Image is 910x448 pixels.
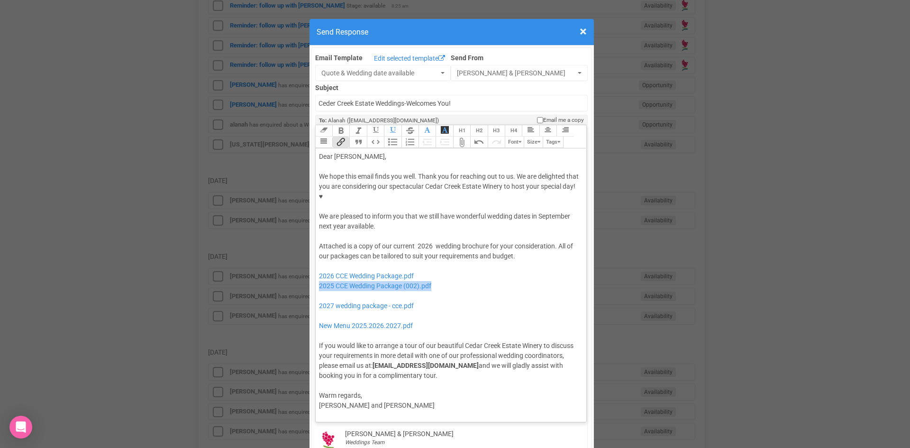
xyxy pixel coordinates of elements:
[470,125,487,137] button: Heading 2
[349,125,366,137] button: Italic
[367,137,384,148] button: Code
[401,125,419,137] button: Strikethrough
[319,117,327,124] strong: To:
[580,24,587,39] span: ×
[345,439,384,446] i: Weddings Team
[419,125,436,137] button: Font Colour
[436,125,453,137] button: Font Background
[524,137,543,148] button: Size
[315,81,588,92] label: Subject
[315,125,332,137] button: Clear Formatting at cursor
[332,137,349,148] button: Link
[315,137,332,148] button: Align Justified
[372,53,447,65] a: Edit selected template
[493,128,500,134] span: H3
[451,51,588,63] label: Send From
[470,137,487,148] button: Undo
[332,125,349,137] button: Bold
[319,272,414,280] a: 2026 CCE Wedding Package.pdf
[384,125,401,137] button: Underline Colour
[319,152,580,162] div: Dear [PERSON_NAME],
[419,137,436,148] button: Decrease Level
[315,53,363,63] label: Email Template
[453,125,470,137] button: Heading 1
[319,302,414,310] a: 2027 wedding package - cce.pdf
[476,128,482,134] span: H2
[401,137,419,148] button: Numbers
[459,128,465,134] span: H1
[317,26,587,38] h4: Send Response
[457,68,576,78] span: [PERSON_NAME] & [PERSON_NAME]
[373,362,479,369] strong: [EMAIL_ADDRESS][DOMAIN_NAME]
[436,137,453,148] button: Increase Level
[319,241,580,381] div: Attached is a copy of our current 2026 wedding brochure for your consideration. All of our packag...
[319,282,431,290] a: 2025 CCE Wedding Package (002).pdf
[453,137,470,148] button: Attach Files
[367,125,384,137] button: Underline
[543,137,563,148] button: Tags
[505,137,524,148] button: Font
[319,172,580,231] div: We hope this email finds you well. Thank you for reaching out to us. We are delighted that you ar...
[488,137,505,148] button: Redo
[384,137,401,148] button: Bullets
[543,116,584,124] span: Email me a copy
[9,416,32,439] div: Open Intercom Messenger
[539,125,556,137] button: Align Center
[321,68,438,78] span: Quote & Wedding date available
[488,125,505,137] button: Heading 3
[349,137,366,148] button: Quote
[345,429,454,439] div: [PERSON_NAME] & [PERSON_NAME]
[522,125,539,137] button: Align Left
[510,128,517,134] span: H4
[556,125,573,137] button: Align Right
[319,322,413,329] a: New Menu 2025.2026.2027.pdf
[328,117,439,124] span: Alanah ([EMAIL_ADDRESS][DOMAIN_NAME])
[505,125,522,137] button: Heading 4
